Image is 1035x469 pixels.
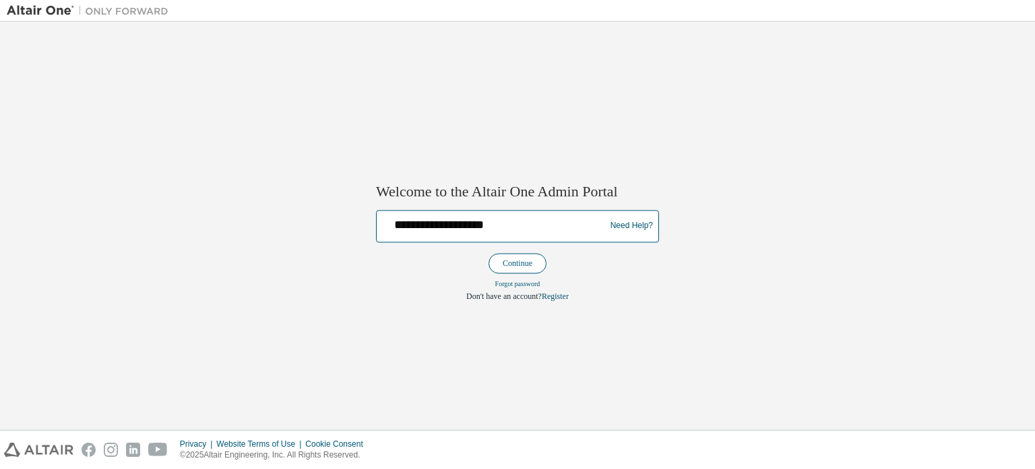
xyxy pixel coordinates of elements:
[82,443,96,457] img: facebook.svg
[466,292,542,301] span: Don't have an account?
[104,443,118,457] img: instagram.svg
[610,226,653,227] a: Need Help?
[180,449,371,461] p: © 2025 Altair Engineering, Inc. All Rights Reserved.
[148,443,168,457] img: youtube.svg
[180,439,216,449] div: Privacy
[489,253,546,273] button: Continue
[542,292,569,301] a: Register
[305,439,371,449] div: Cookie Consent
[495,280,540,287] a: Forgot password
[216,439,305,449] div: Website Terms of Use
[126,443,140,457] img: linkedin.svg
[7,4,175,18] img: Altair One
[376,183,659,202] h2: Welcome to the Altair One Admin Portal
[4,443,73,457] img: altair_logo.svg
